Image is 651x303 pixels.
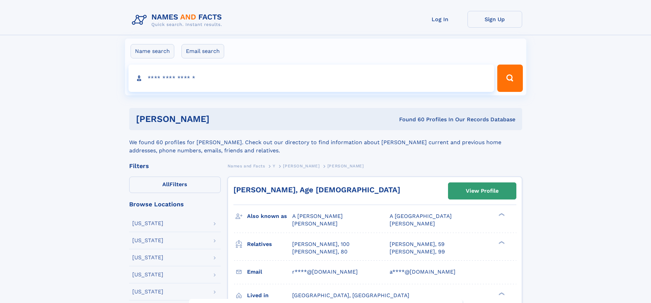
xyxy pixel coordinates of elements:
[129,130,522,155] div: We found 60 profiles for [PERSON_NAME]. Check out our directory to find information about [PERSON...
[466,183,499,199] div: View Profile
[497,240,505,245] div: ❯
[162,181,169,188] span: All
[132,238,163,243] div: [US_STATE]
[128,65,494,92] input: search input
[131,44,174,58] label: Name search
[283,162,320,170] a: [PERSON_NAME]
[304,116,515,123] div: Found 60 Profiles In Our Records Database
[228,162,265,170] a: Names and Facts
[390,248,445,256] a: [PERSON_NAME], 99
[132,289,163,294] div: [US_STATE]
[448,183,516,199] a: View Profile
[132,272,163,277] div: [US_STATE]
[497,65,523,92] button: Search Button
[247,290,292,301] h3: Lived in
[390,240,445,248] a: [PERSON_NAME], 59
[247,266,292,278] h3: Email
[292,248,348,256] a: [PERSON_NAME], 80
[327,164,364,168] span: [PERSON_NAME]
[292,240,350,248] a: [PERSON_NAME], 100
[467,11,522,28] a: Sign Up
[129,201,221,207] div: Browse Locations
[273,164,275,168] span: Y
[181,44,224,58] label: Email search
[413,11,467,28] a: Log In
[283,164,320,168] span: [PERSON_NAME]
[132,221,163,226] div: [US_STATE]
[390,220,435,227] span: [PERSON_NAME]
[129,177,221,193] label: Filters
[497,212,505,217] div: ❯
[273,162,275,170] a: Y
[292,220,338,227] span: [PERSON_NAME]
[233,185,400,194] a: [PERSON_NAME], Age [DEMOGRAPHIC_DATA]
[129,11,228,29] img: Logo Names and Facts
[292,292,409,299] span: [GEOGRAPHIC_DATA], [GEOGRAPHIC_DATA]
[132,255,163,260] div: [US_STATE]
[247,238,292,250] h3: Relatives
[129,163,221,169] div: Filters
[292,213,343,219] span: A [PERSON_NAME]
[497,291,505,296] div: ❯
[247,210,292,222] h3: Also known as
[390,213,452,219] span: A [GEOGRAPHIC_DATA]
[136,115,304,123] h1: [PERSON_NAME]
